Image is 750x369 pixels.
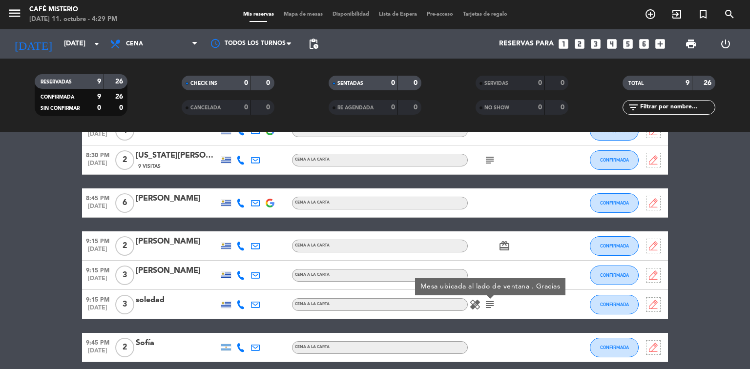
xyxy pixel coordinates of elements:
i: card_giftcard [499,240,510,252]
strong: 26 [115,78,125,85]
strong: 26 [115,93,125,100]
span: CONFIRMADA [600,200,629,205]
span: NO SHOW [484,105,509,110]
strong: 0 [97,104,101,111]
div: [PERSON_NAME] [136,192,219,205]
i: healing [469,299,481,310]
i: looks_two [573,38,586,50]
span: [DATE] [82,131,113,142]
input: Filtrar por nombre... [639,102,715,113]
div: Sofía [136,337,219,349]
span: 9:15 PM [82,264,113,275]
span: 3 [115,295,134,314]
i: add_box [654,38,667,50]
span: Cena a la carta [295,201,330,205]
strong: 0 [266,104,272,111]
div: [PERSON_NAME] [136,235,219,248]
span: 2 [115,150,134,170]
span: Tarjetas de regalo [458,12,512,17]
i: arrow_drop_down [91,38,103,50]
i: power_settings_new [720,38,731,50]
div: [PERSON_NAME] [136,265,219,277]
i: looks_6 [638,38,650,50]
i: filter_list [627,102,639,113]
span: 9 Visitas [138,163,161,170]
strong: 0 [538,80,542,86]
strong: 0 [119,104,125,111]
i: [DATE] [7,33,59,55]
strong: 0 [391,104,395,111]
div: [US_STATE][PERSON_NAME] [136,149,219,162]
button: menu [7,6,22,24]
span: 3 [115,266,134,285]
span: 8:30 PM [82,149,113,160]
img: google-logo.png [266,199,274,207]
span: Mis reservas [238,12,279,17]
button: CONFIRMADA [590,150,639,170]
strong: 9 [97,93,101,100]
button: CONFIRMADA [590,193,639,213]
span: Cena a la carta [295,302,330,306]
span: 2 [115,338,134,357]
span: SERVIDAS [484,81,508,86]
button: CONFIRMADA [590,338,639,357]
div: Café Misterio [29,5,117,15]
strong: 9 [97,78,101,85]
span: SIN CONFIRMAR [41,106,80,111]
div: soledad [136,294,219,307]
span: CONFIRMADA [600,272,629,278]
span: CONFIRMADA [600,157,629,163]
img: edit2.png [649,270,658,280]
strong: 0 [266,80,272,86]
strong: 26 [704,80,713,86]
span: SENTADAS [337,81,363,86]
i: exit_to_app [671,8,683,20]
span: [DATE] [82,275,113,287]
span: 2 [115,236,134,256]
img: edit2.png [649,198,658,207]
span: Cena [126,41,143,47]
i: subject [484,154,496,166]
span: 9:15 PM [82,235,113,246]
strong: 0 [414,104,419,111]
span: RE AGENDADA [337,105,374,110]
i: looks_4 [605,38,618,50]
span: 9:15 PM [82,293,113,305]
span: CONFIRMADA [600,243,629,248]
span: [DATE] [82,160,113,171]
span: 9:45 PM [82,336,113,348]
i: subject [484,299,496,310]
span: Disponibilidad [328,12,374,17]
span: Pre-acceso [422,12,458,17]
span: print [685,38,697,50]
div: [DATE] 11. octubre - 4:29 PM [29,15,117,24]
strong: 0 [561,104,566,111]
span: 8:45 PM [82,192,113,203]
span: Cena a la carta [295,345,330,349]
span: [DATE] [82,203,113,214]
span: [DATE] [82,246,113,257]
span: Cena a la carta [295,158,330,162]
button: CONFIRMADA [590,266,639,285]
img: edit2.png [649,300,658,309]
span: CHECK INS [190,81,217,86]
strong: 0 [538,104,542,111]
i: turned_in_not [697,8,709,20]
strong: 0 [414,80,419,86]
span: Cena a la carta [295,244,330,247]
span: Mapa de mesas [279,12,328,17]
strong: 9 [686,80,689,86]
span: [DATE] [82,348,113,359]
span: Lista de Espera [374,12,422,17]
strong: 0 [561,80,566,86]
span: Cena a la carta [295,273,330,277]
button: CONFIRMADA [590,295,639,314]
span: Reservas para [499,40,554,48]
i: add_circle_outline [645,8,656,20]
img: edit2.png [649,343,658,352]
span: TOTAL [628,81,644,86]
i: looks_5 [622,38,634,50]
img: edit2.png [649,155,658,164]
span: CONFIRMADA [600,345,629,350]
span: CONFIRMADA [41,95,74,100]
